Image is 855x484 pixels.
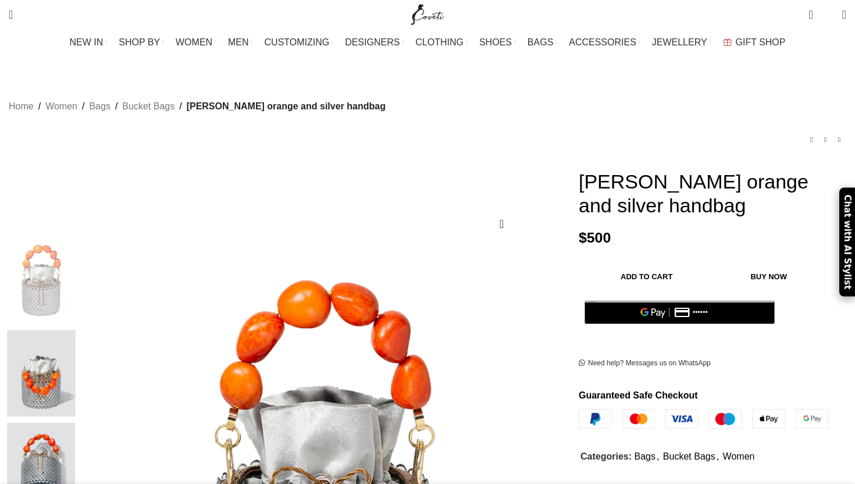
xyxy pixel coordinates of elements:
[70,31,108,54] a: NEW IN
[345,37,400,48] span: DESIGNERS
[479,31,516,54] a: SHOES
[479,37,512,48] span: SHOES
[652,37,707,48] span: JEWELLERY
[528,37,553,48] span: BAGS
[585,265,708,289] button: Add to cart
[265,37,330,48] span: CUSTOMIZING
[803,3,818,26] a: 0
[569,31,640,54] a: ACCESSORIES
[723,38,732,46] img: GiftBag
[717,449,719,464] span: ,
[3,31,852,54] div: Main navigation
[652,31,711,54] a: JEWELLERY
[228,37,249,48] span: MEN
[89,99,110,114] a: Bags
[45,99,77,114] a: Women
[579,390,698,400] strong: Guaranteed Safe Checkout
[415,37,464,48] span: CLOTHING
[580,451,632,461] span: Categories:
[176,37,212,48] span: WOMEN
[3,3,19,26] a: Search
[9,99,34,114] a: Home
[582,330,777,332] iframe: Secure payment input frame
[70,37,104,48] span: NEW IN
[6,330,77,417] img: Celli orange and silver handbag Bags bags Coveti
[832,133,846,147] a: Next product
[415,31,468,54] a: CLOTHING
[714,265,823,289] button: Buy now
[345,31,404,54] a: DESIGNERS
[187,99,386,114] span: [PERSON_NAME] orange and silver handbag
[810,6,818,15] span: 0
[723,451,755,461] a: Women
[634,451,655,461] a: Bags
[579,170,846,218] h1: [PERSON_NAME] orange and silver handbag
[408,9,447,19] a: Site logo
[804,133,818,147] a: Previous product
[579,359,711,368] a: Need help? Messages us on WhatsApp
[9,99,386,114] nav: Breadcrumb
[736,37,786,48] span: GIFT SHOP
[585,301,775,324] button: Pay with GPay
[657,449,659,464] span: ,
[265,31,334,54] a: CUSTOMIZING
[579,409,829,429] img: guaranteed-safe-checkout-bordered.j
[723,31,786,54] a: GIFT SHOP
[822,3,833,26] div: My Wishlist
[579,230,587,245] span: $
[663,451,715,461] a: Bucket Bags
[119,31,164,54] a: SHOP BY
[528,31,557,54] a: BAGS
[824,12,833,20] span: 0
[6,237,77,324] img: Celli orange and silver handbag Bags bags Coveti
[569,37,636,48] span: ACCESSORIES
[579,230,611,245] bdi: 500
[693,308,708,316] text: ••••••
[119,37,160,48] span: SHOP BY
[176,31,216,54] a: WOMEN
[228,31,252,54] a: MEN
[122,99,174,114] a: Bucket Bags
